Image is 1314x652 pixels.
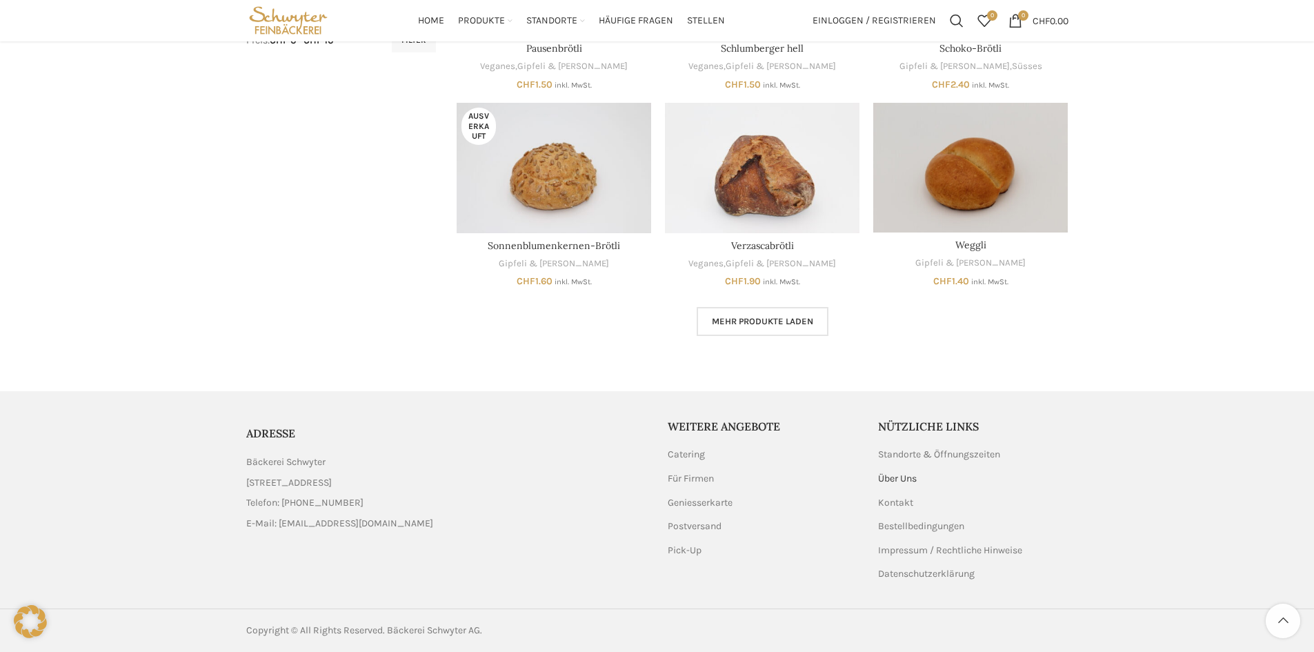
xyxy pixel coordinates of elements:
[725,79,744,90] span: CHF
[303,34,334,46] span: CHF 10
[555,81,592,90] small: inkl. MwSt.
[806,7,943,34] a: Einloggen / Registrieren
[270,34,297,46] span: CHF 0
[697,307,828,336] a: Mehr Produkte laden
[246,516,433,531] span: E-Mail: [EMAIL_ADDRESS][DOMAIN_NAME]
[878,496,915,510] a: Kontakt
[517,275,553,287] bdi: 1.60
[971,277,1008,286] small: inkl. MwSt.
[668,472,715,486] a: Für Firmen
[418,14,444,28] span: Home
[517,60,628,73] a: Gipfeli & [PERSON_NAME]
[955,239,986,251] a: Weggli
[246,14,331,26] a: Site logo
[878,419,1068,434] h5: Nützliche Links
[1002,7,1075,34] a: 0 CHF0.00
[337,7,805,34] div: Main navigation
[599,14,673,28] span: Häufige Fragen
[1266,604,1300,638] a: Scroll to top button
[725,275,744,287] span: CHF
[712,316,813,327] span: Mehr Produkte laden
[668,419,858,434] h5: Weitere Angebote
[458,14,505,28] span: Produkte
[688,257,724,270] a: Veganes
[878,472,918,486] a: Über Uns
[458,7,512,34] a: Produkte
[480,60,515,73] a: Veganes
[246,426,295,440] span: ADRESSE
[526,14,577,28] span: Standorte
[517,275,535,287] span: CHF
[555,277,592,286] small: inkl. MwSt.
[878,448,1002,462] a: Standorte & Öffnungszeiten
[933,275,969,287] bdi: 1.40
[526,7,585,34] a: Standorte
[246,455,326,470] span: Bäckerei Schwyter
[943,7,970,34] a: Suchen
[499,257,609,270] a: Gipfeli & [PERSON_NAME]
[246,623,650,638] div: Copyright © All Rights Reserved. Bäckerei Schwyter AG.
[1033,14,1068,26] bdi: 0.00
[418,7,444,34] a: Home
[763,81,800,90] small: inkl. MwSt.
[688,60,724,73] a: Veganes
[1018,10,1028,21] span: 0
[461,108,496,144] span: Ausverkauft
[457,103,651,233] a: Sonnenblumenkernen-Brötli
[939,42,1002,55] a: Schoko-Brötli
[668,496,734,510] a: Geniesserkarte
[721,42,804,55] a: Schlumberger hell
[933,275,952,287] span: CHF
[932,79,950,90] span: CHF
[731,239,794,252] a: Verzascabrötli
[665,103,859,233] a: Verzascabrötli
[246,475,332,491] span: [STREET_ADDRESS]
[457,60,651,73] div: ,
[687,7,725,34] a: Stellen
[668,448,706,462] a: Catering
[687,14,725,28] span: Stellen
[726,60,836,73] a: Gipfeli & [PERSON_NAME]
[1033,14,1050,26] span: CHF
[813,16,936,26] span: Einloggen / Registrieren
[873,60,1068,73] div: ,
[878,520,966,533] a: Bestellbedingungen
[665,60,859,73] div: ,
[915,257,1026,270] a: Gipfeli & [PERSON_NAME]
[599,7,673,34] a: Häufige Fragen
[987,10,997,21] span: 0
[932,79,970,90] bdi: 2.40
[899,60,1010,73] a: Gipfeli & [PERSON_NAME]
[488,239,620,252] a: Sonnenblumenkernen-Brötli
[665,257,859,270] div: ,
[517,79,535,90] span: CHF
[725,275,761,287] bdi: 1.90
[526,42,582,55] a: Pausenbrötli
[972,81,1009,90] small: inkl. MwSt.
[668,520,723,533] a: Postversand
[878,567,976,581] a: Datenschutzerklärung
[1012,60,1042,73] a: Süsses
[246,495,647,511] a: List item link
[725,79,761,90] bdi: 1.50
[763,277,800,286] small: inkl. MwSt.
[873,103,1068,233] a: Weggli
[970,7,998,34] div: Meine Wunschliste
[878,544,1024,557] a: Impressum / Rechtliche Hinweise
[668,544,703,557] a: Pick-Up
[517,79,553,90] bdi: 1.50
[970,7,998,34] a: 0
[726,257,836,270] a: Gipfeli & [PERSON_NAME]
